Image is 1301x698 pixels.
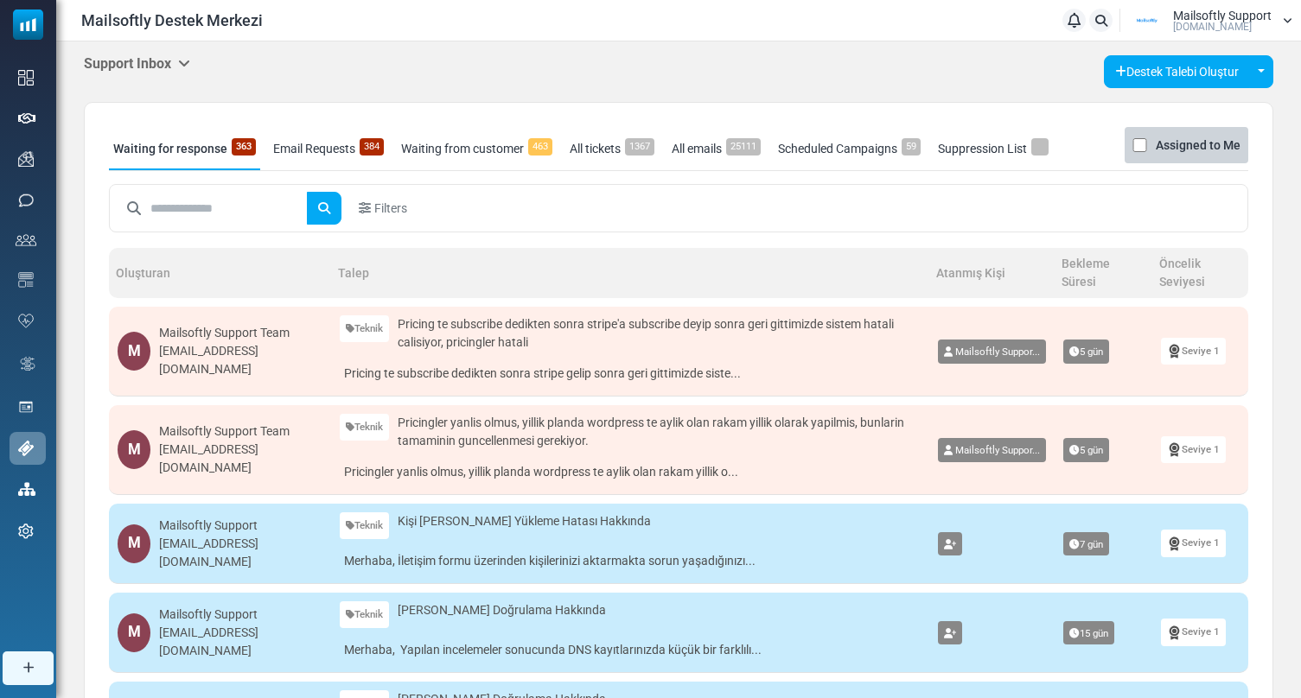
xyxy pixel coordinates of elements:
[340,459,921,485] a: Pricingler yanlis olmus, yillik planda wordpress te aylik olan rakam yillik o...
[774,127,925,170] a: Scheduled Campaigns59
[929,248,1055,298] th: Atanmış Kişi
[159,342,322,378] div: [EMAIL_ADDRESS][DOMAIN_NAME]
[1063,438,1109,462] span: 5 gün
[118,430,150,469] div: M
[340,512,389,539] a: Teknik
[18,354,37,374] img: workflow.svg
[625,138,654,155] span: 1367
[1126,8,1292,34] a: User Logo Mailsoftly Support [DOMAIN_NAME]
[1126,8,1169,34] img: User Logo
[159,441,322,477] div: [EMAIL_ADDRESS][DOMAIN_NAME]
[269,127,388,170] a: Email Requests384
[118,332,150,371] div: M
[18,523,34,539] img: settings-icon.svg
[340,637,921,663] a: Merhaba, Yapılan incelemeler sonucunda DNS kayıtlarınızda küçük bir farklılı...
[1156,135,1240,155] label: Assigned to Me
[18,314,34,327] img: domain-health-icon.svg
[340,414,389,441] a: Teknik
[109,127,260,170] a: Waiting for response363
[397,127,557,170] a: Waiting from customer463
[938,339,1046,364] a: Mailsoftly Suppor...
[398,601,606,619] span: [PERSON_NAME] Doğrulama Hakkında
[84,55,190,72] h5: Support Inbox
[16,234,36,246] img: contacts-icon.svg
[1063,532,1109,556] span: 7 gün
[118,613,150,652] div: M
[955,444,1040,456] span: Mailsoftly Suppor...
[667,127,765,170] a: All emails25111
[1173,22,1252,32] span: [DOMAIN_NAME]
[159,606,322,624] div: Mailsoftly Support
[398,315,921,352] span: Pricing te subscribe dedikten sonra stripe'a subscribe deyip sonra geri gittimizde sistem hatali ...
[340,360,921,387] a: Pricing te subscribe dedikten sonra stripe gelip sonra geri gittimizde siste...
[118,524,150,563] div: M
[18,70,34,86] img: dashboard-icon.svg
[18,193,34,208] img: sms-icon.png
[398,512,651,530] span: Kişi [PERSON_NAME] Yükleme Hatası Hakkında
[81,9,263,32] span: Mailsoftly Destek Merkezi
[340,601,389,628] a: Teknik
[1161,436,1226,463] a: Seviye 1
[1063,339,1109,364] span: 5 gün
[340,315,389,342] a: Teknik
[934,127,1053,170] a: Suppression List
[1161,338,1226,365] a: Seviye 1
[726,138,761,155] span: 25111
[565,127,659,170] a: All tickets1367
[18,272,34,288] img: email-templates-icon.svg
[1063,621,1114,645] span: 15 gün
[18,441,34,456] img: support-icon-active.svg
[1173,10,1272,22] span: Mailsoftly Support
[340,548,921,574] a: Merhaba, İletişim formu üzerinden kişilerinizi aktarmakta sorun yaşadığınızı...
[18,399,34,415] img: landing_pages.svg
[1055,248,1152,298] th: Bekleme Süresi
[902,138,921,155] span: 59
[13,10,43,40] img: mailsoftly_icon_blue_white.svg
[232,138,256,155] span: 363
[159,422,322,441] div: Mailsoftly Support Team
[159,324,322,342] div: Mailsoftly Support Team
[955,346,1040,358] span: Mailsoftly Suppor...
[1161,619,1226,645] a: Seviye 1
[528,138,552,155] span: 463
[1104,55,1250,88] a: Destek Talebi Oluştur
[1152,248,1248,298] th: Öncelik Seviyesi
[159,535,322,571] div: [EMAIL_ADDRESS][DOMAIN_NAME]
[159,517,322,535] div: Mailsoftly Support
[938,438,1046,462] a: Mailsoftly Suppor...
[109,248,331,298] th: Oluşturan
[18,151,34,167] img: campaigns-icon.png
[331,248,929,298] th: Talep
[360,138,384,155] span: 384
[159,624,322,660] div: [EMAIL_ADDRESS][DOMAIN_NAME]
[1161,530,1226,556] a: Seviye 1
[374,200,407,218] span: Filters
[398,414,921,450] span: Pricingler yanlis olmus, yillik planda wordpress te aylik olan rakam yillik olarak yapilmis, bunl...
